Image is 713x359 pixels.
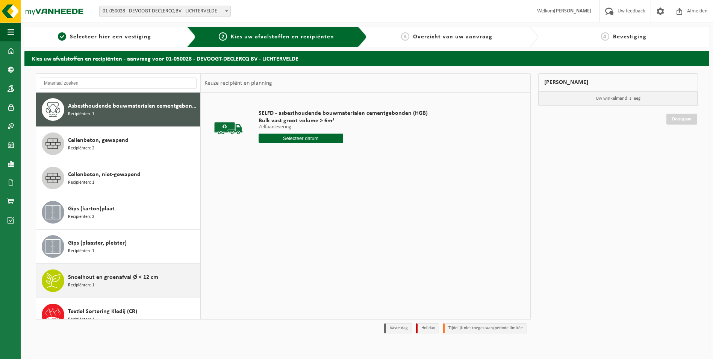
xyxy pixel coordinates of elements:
[68,213,94,221] span: Recipiënten: 2
[554,8,592,14] strong: [PERSON_NAME]
[68,316,94,323] span: Recipiënten: 1
[613,34,646,40] span: Bevestiging
[384,323,412,333] li: Vaste dag
[259,117,428,125] span: Bulk vast groot volume > 6m³
[68,111,94,118] span: Recipiënten: 1
[36,230,200,264] button: Gips (plaaster, pleister) Recipiënten: 1
[259,125,428,130] p: Zelfaanlevering
[36,161,200,195] button: Cellenbeton, niet-gewapend Recipiënten: 1
[68,179,94,186] span: Recipiënten: 1
[68,282,94,289] span: Recipiënten: 1
[416,323,439,333] li: Holiday
[259,134,343,143] input: Selecteer datum
[40,78,197,89] input: Materiaal zoeken
[36,127,200,161] button: Cellenbeton, gewapend Recipiënten: 2
[28,32,181,41] a: 1Selecteer hier een vestiging
[219,32,227,41] span: 2
[36,298,200,332] button: Textiel Sortering Kledij (CR) Recipiënten: 1
[68,170,141,179] span: Cellenbeton, niet-gewapend
[231,34,334,40] span: Kies uw afvalstoffen en recipiënten
[58,32,66,41] span: 1
[68,145,94,152] span: Recipiënten: 2
[99,6,231,17] span: 01-050028 - DEVOOGT-DECLERCQ BV - LICHTERVELDE
[70,34,151,40] span: Selecteer hier een vestiging
[601,32,609,41] span: 4
[68,239,127,248] span: Gips (plaaster, pleister)
[36,93,200,127] button: Asbesthoudende bouwmaterialen cementgebonden (hechtgebonden) Recipiënten: 1
[401,32,409,41] span: 3
[443,323,527,333] li: Tijdelijk niet toegestaan/période limitée
[201,74,276,93] div: Keuze recipiënt en planning
[68,204,115,213] span: Gips (karton)plaat
[68,248,94,255] span: Recipiënten: 1
[24,51,709,65] h2: Kies uw afvalstoffen en recipiënten - aanvraag voor 01-050028 - DEVOOGT-DECLERCQ BV - LICHTERVELDE
[259,110,428,117] span: SELFD - asbesthoudende bouwmaterialen cementgebonden (HGB)
[36,195,200,230] button: Gips (karton)plaat Recipiënten: 2
[539,91,698,106] p: Uw winkelmand is leeg
[36,264,200,298] button: Snoeihout en groenafval Ø < 12 cm Recipiënten: 1
[100,6,230,17] span: 01-050028 - DEVOOGT-DECLERCQ BV - LICHTERVELDE
[413,34,492,40] span: Overzicht van uw aanvraag
[68,307,137,316] span: Textiel Sortering Kledij (CR)
[538,73,698,91] div: [PERSON_NAME]
[68,273,158,282] span: Snoeihout en groenafval Ø < 12 cm
[68,136,129,145] span: Cellenbeton, gewapend
[68,102,198,111] span: Asbesthoudende bouwmaterialen cementgebonden (hechtgebonden)
[666,114,697,125] a: Doorgaan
